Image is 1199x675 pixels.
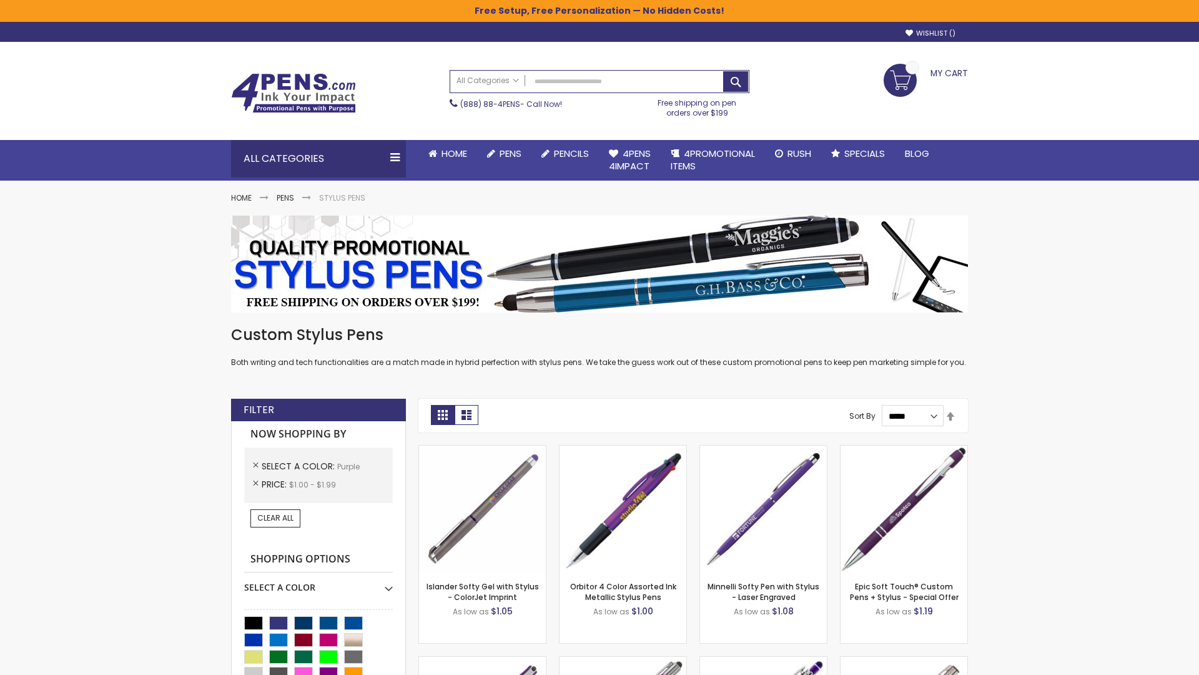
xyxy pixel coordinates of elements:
[418,140,477,167] a: Home
[531,140,599,167] a: Pencils
[895,140,939,167] a: Blog
[244,403,274,417] strong: Filter
[841,656,967,667] a: Tres-Chic Touch Pen - Standard Laser-Purple
[244,546,393,573] strong: Shopping Options
[905,147,929,160] span: Blog
[442,147,467,160] span: Home
[450,71,525,91] a: All Categories
[477,140,531,167] a: Pens
[905,29,955,38] a: Wishlist
[914,605,933,617] span: $1.19
[850,581,959,602] a: Epic Soft Touch® Custom Pens + Stylus - Special Offer
[700,656,827,667] a: Phoenix Softy with Stylus Pen - Laser-Purple
[460,99,520,109] a: (888) 88-4PENS
[262,478,289,491] span: Price
[734,606,770,617] span: As low as
[554,147,589,160] span: Pencils
[671,147,755,172] span: 4PROMOTIONAL ITEMS
[460,99,562,109] span: - Call Now!
[787,147,811,160] span: Rush
[431,405,455,425] strong: Grid
[876,606,912,617] span: As low as
[599,140,661,181] a: 4Pens4impact
[661,140,765,181] a: 4PROMOTIONALITEMS
[560,446,686,572] img: Orbitor 4 Color Assorted Ink Metallic Stylus Pens-Purple
[419,656,546,667] a: Avendale Velvet Touch Stylus Gel Pen-Purple
[262,460,337,472] span: Select A Color
[700,446,827,572] img: Minnelli Softy Pen with Stylus - Laser Engraved-Purple
[419,445,546,456] a: Islander Softy Gel with Stylus - ColorJet Imprint-Purple
[570,581,676,602] a: Orbitor 4 Color Assorted Ink Metallic Stylus Pens
[319,192,365,203] strong: Stylus Pens
[419,446,546,572] img: Islander Softy Gel with Stylus - ColorJet Imprint-Purple
[631,605,653,617] span: $1.00
[841,445,967,456] a: 4P-MS8B-Purple
[231,325,968,368] div: Both writing and tech functionalities are a match made in hybrid perfection with stylus pens. We ...
[700,445,827,456] a: Minnelli Softy Pen with Stylus - Laser Engraved-Purple
[231,216,968,312] img: Stylus Pens
[453,606,489,617] span: As low as
[250,509,300,527] a: Clear All
[609,147,651,172] span: 4Pens 4impact
[456,76,519,86] span: All Categories
[244,421,393,447] strong: Now Shopping by
[844,147,885,160] span: Specials
[257,512,294,523] span: Clear All
[427,581,539,602] a: Islander Softy Gel with Stylus - ColorJet Imprint
[231,325,968,345] h1: Custom Stylus Pens
[765,140,821,167] a: Rush
[560,445,686,456] a: Orbitor 4 Color Assorted Ink Metallic Stylus Pens-Purple
[560,656,686,667] a: Tres-Chic with Stylus Metal Pen - Standard Laser-Purple
[593,606,629,617] span: As low as
[231,192,252,203] a: Home
[841,446,967,572] img: 4P-MS8B-Purple
[337,461,360,472] span: Purple
[244,572,393,594] div: Select A Color
[231,73,356,113] img: 4Pens Custom Pens and Promotional Products
[708,581,819,602] a: Minnelli Softy Pen with Stylus - Laser Engraved
[277,192,294,203] a: Pens
[289,479,336,490] span: $1.00 - $1.99
[849,411,876,421] label: Sort By
[231,140,406,177] div: All Categories
[645,93,750,118] div: Free shipping on pen orders over $199
[491,605,513,617] span: $1.05
[772,605,794,617] span: $1.08
[821,140,895,167] a: Specials
[500,147,521,160] span: Pens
